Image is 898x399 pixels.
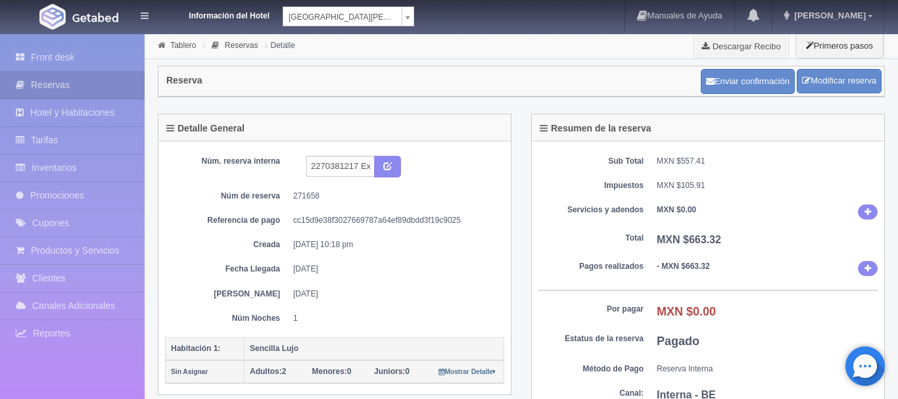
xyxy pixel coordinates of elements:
[657,156,878,167] dd: MXN $557.41
[438,367,496,376] a: Mostrar Detalle
[262,39,298,51] li: Detalle
[657,262,710,271] b: - MXN $663.32
[312,367,347,376] strong: Menores:
[164,7,270,22] dt: Información del Hotel
[171,344,220,353] b: Habitación 1:
[175,239,280,250] dt: Creada
[293,264,494,275] dd: [DATE]
[538,333,644,344] dt: Estatus de la reserva
[293,313,494,324] dd: 1
[657,180,878,191] dd: MXN $105.91
[175,191,280,202] dt: Núm de reserva
[538,304,644,315] dt: Por pagar
[175,215,280,226] dt: Referencia de pago
[39,4,66,30] img: Getabed
[250,367,286,376] span: 2
[293,289,494,300] dd: [DATE]
[538,364,644,375] dt: Método de Pago
[289,7,396,27] span: [GEOGRAPHIC_DATA][PERSON_NAME]
[175,313,280,324] dt: Núm Noches
[538,180,644,191] dt: Impuestos
[166,76,202,85] h4: Reserva
[283,7,414,26] a: [GEOGRAPHIC_DATA][PERSON_NAME]
[657,234,721,245] b: MXN $663.32
[374,367,405,376] strong: Juniors:
[657,205,696,214] b: MXN $0.00
[657,364,878,375] dd: Reserva Interna
[166,124,245,133] h4: Detalle General
[175,289,280,300] dt: [PERSON_NAME]
[538,156,644,167] dt: Sub Total
[540,124,651,133] h4: Resumen de la reserva
[538,204,644,216] dt: Servicios y adendos
[538,261,644,272] dt: Pagos realizados
[72,12,118,22] img: Getabed
[795,33,884,59] button: Primeros pasos
[701,69,795,94] button: Enviar confirmación
[175,264,280,275] dt: Fecha Llegada
[225,41,258,50] a: Reservas
[438,368,496,375] small: Mostrar Detalle
[245,337,504,360] th: Sencilla Lujo
[293,191,494,202] dd: 271658
[797,69,882,93] a: Modificar reserva
[538,388,644,399] dt: Canal:
[171,368,208,375] small: Sin Asignar
[312,367,352,376] span: 0
[694,33,788,59] a: Descargar Recibo
[657,305,716,318] b: MXN $0.00
[293,215,494,226] dd: cc15d9e38f3027669787a64ef89dbdd3f19c9025
[791,11,866,20] span: [PERSON_NAME]
[657,335,699,348] b: Pagado
[250,367,282,376] strong: Adultos:
[374,367,410,376] span: 0
[170,41,196,50] a: Tablero
[293,239,494,250] dd: [DATE] 10:18 pm
[175,156,280,167] dt: Núm. reserva interna
[538,233,644,244] dt: Total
